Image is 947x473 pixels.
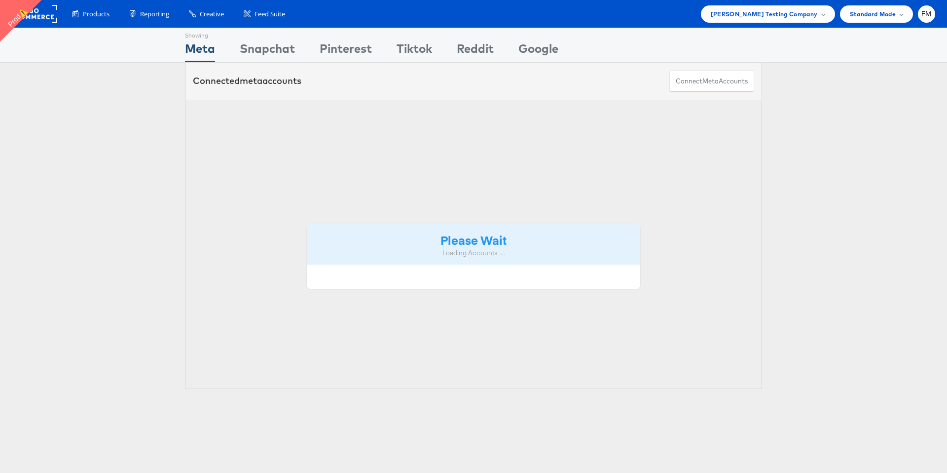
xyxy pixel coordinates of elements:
[518,40,558,62] div: Google
[397,40,432,62] div: Tiktok
[140,9,169,19] span: Reporting
[320,40,372,62] div: Pinterest
[185,28,215,40] div: Showing
[240,40,295,62] div: Snapchat
[850,9,896,19] span: Standard Mode
[200,9,224,19] span: Creative
[921,11,932,17] span: FM
[240,75,262,86] span: meta
[255,9,285,19] span: Feed Suite
[457,40,494,62] div: Reddit
[193,75,301,87] div: Connected accounts
[711,9,818,19] span: [PERSON_NAME] Testing Company
[702,77,719,86] span: meta
[314,248,633,258] div: Loading Accounts ....
[83,9,109,19] span: Products
[440,232,507,248] strong: Please Wait
[185,40,215,62] div: Meta
[669,70,754,92] button: ConnectmetaAccounts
